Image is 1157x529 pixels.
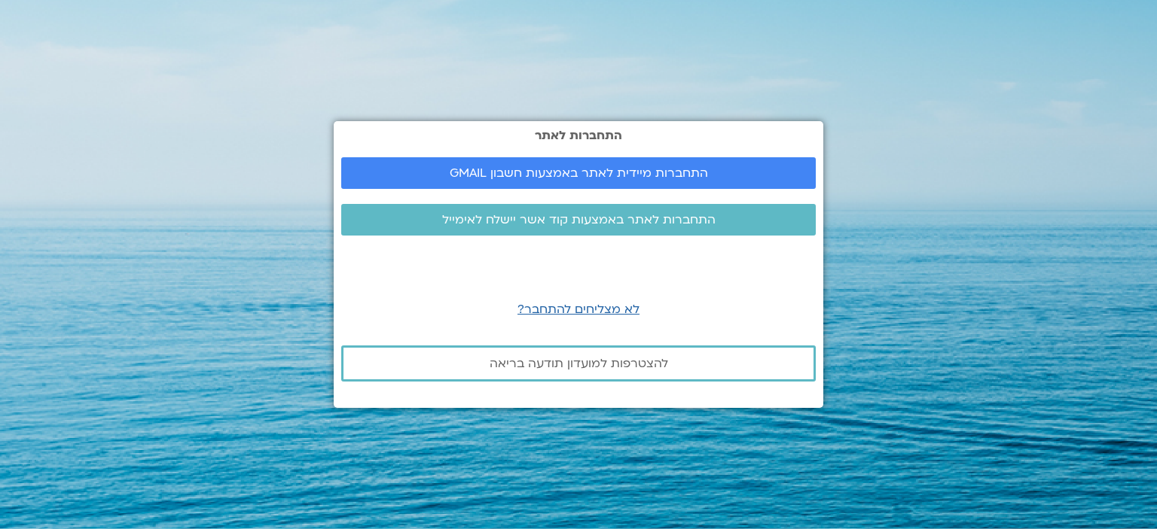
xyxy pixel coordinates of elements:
[341,157,816,189] a: התחברות מיידית לאתר באמצעות חשבון GMAIL
[517,301,640,318] a: לא מצליחים להתחבר?
[341,345,816,382] a: להצטרפות למועדון תודעה בריאה
[490,357,668,370] span: להצטרפות למועדון תודעה בריאה
[341,204,816,236] a: התחברות לאתר באמצעות קוד אשר יישלח לאימייל
[450,166,708,180] span: התחברות מיידית לאתר באמצעות חשבון GMAIL
[442,213,716,226] span: התחברות לאתר באמצעות קוד אשר יישלח לאימייל
[341,129,816,142] h2: התחברות לאתר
